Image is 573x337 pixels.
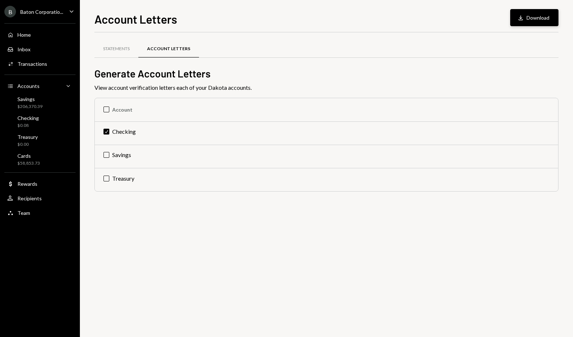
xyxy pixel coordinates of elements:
[510,9,558,26] button: Download
[17,115,39,121] div: Checking
[17,153,40,159] div: Cards
[4,192,76,205] a: Recipients
[17,32,31,38] div: Home
[17,160,40,167] div: $58,853.73
[17,134,38,140] div: Treasury
[4,206,76,219] a: Team
[4,57,76,70] a: Transactions
[4,177,76,190] a: Rewards
[138,40,199,58] a: Account Letters
[17,210,30,216] div: Team
[147,46,190,52] div: Account Letters
[94,12,177,26] h1: Account Letters
[17,195,42,201] div: Recipients
[4,28,76,41] a: Home
[4,6,16,17] div: B
[17,96,42,102] div: Savings
[20,9,63,15] div: Baton Corporatio...
[17,141,38,148] div: $0.00
[17,181,37,187] div: Rewards
[4,132,76,149] a: Treasury$0.00
[17,46,31,52] div: Inbox
[103,46,130,52] div: Statements
[94,83,558,92] div: View account verification letters each of your Dakota accounts.
[17,61,47,67] div: Transactions
[17,83,40,89] div: Accounts
[4,79,76,92] a: Accounts
[4,94,76,111] a: Savings$206,370.39
[17,123,39,129] div: $0.08
[94,67,558,81] h2: Generate Account Letters
[4,43,76,56] a: Inbox
[4,151,76,168] a: Cards$58,853.73
[17,104,42,110] div: $206,370.39
[4,113,76,130] a: Checking$0.08
[94,40,138,58] a: Statements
